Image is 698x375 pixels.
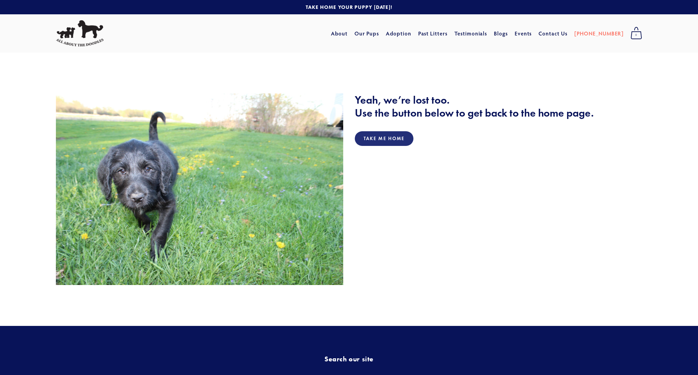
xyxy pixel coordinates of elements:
a: Past Litters [418,30,448,37]
a: Contact Us [538,27,567,40]
a: Adoption [386,27,411,40]
a: Blogs [494,27,508,40]
a: About [331,27,348,40]
img: IMG_2329.JPG [56,93,343,285]
a: Our Pups [354,27,379,40]
img: All About The Doodles [56,20,104,47]
span: 0 [631,31,642,40]
strong: Search our site [324,355,374,363]
a: Events [515,27,532,40]
a: Take Me Home [355,131,413,146]
h2: Yeah, we’re lost too. Use the button below to get back to the home page. [355,93,642,120]
a: [PHONE_NUMBER] [574,27,624,40]
a: 0 items in cart [627,25,646,42]
a: Testimonials [454,27,487,40]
